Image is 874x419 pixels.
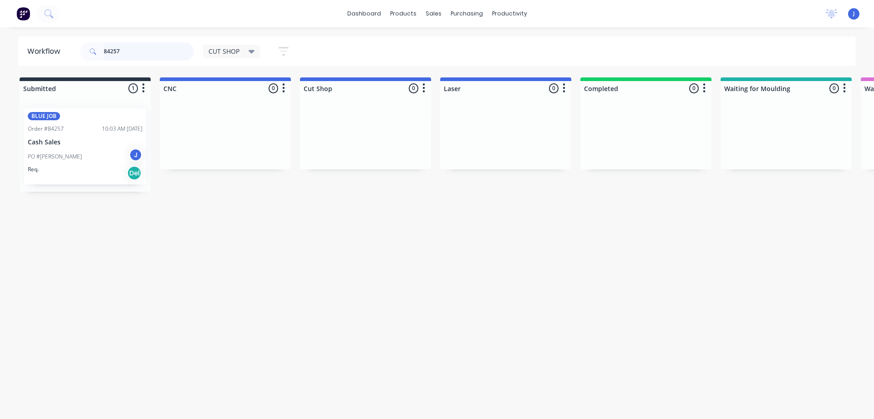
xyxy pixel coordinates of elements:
[446,7,488,20] div: purchasing
[127,166,142,180] div: Del
[28,125,64,133] div: Order #84257
[102,125,142,133] div: 10:03 AM [DATE]
[27,46,65,57] div: Workflow
[129,148,142,162] div: J
[24,108,146,184] div: BLUE JOBOrder #8425710:03 AM [DATE]Cash SalesPO #[PERSON_NAME]JReq.Del
[386,7,421,20] div: products
[853,10,855,18] span: J
[208,46,239,56] span: CUT SHOP
[28,112,60,120] div: BLUE JOB
[421,7,446,20] div: sales
[28,153,82,161] p: PO #[PERSON_NAME]
[488,7,532,20] div: productivity
[28,138,142,146] p: Cash Sales
[104,42,194,61] input: Search for orders...
[28,165,39,174] p: Req.
[16,7,30,20] img: Factory
[343,7,386,20] a: dashboard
